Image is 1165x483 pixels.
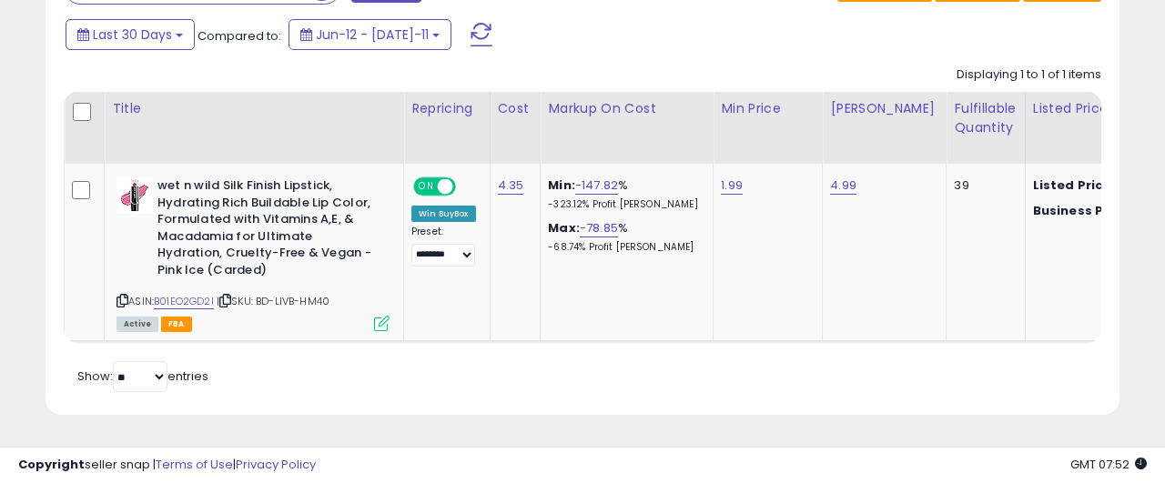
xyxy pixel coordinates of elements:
img: 31Mb0mfjVPL._SL40_.jpg [116,177,153,214]
div: % [548,177,699,211]
div: [PERSON_NAME] [830,99,938,118]
a: 1.99 [721,176,743,195]
a: -78.85 [580,219,618,237]
b: wet n wild Silk Finish Lipstick, Hydrating Rich Buildable Lip Color, Formulated with Vitamins A,E... [157,177,379,283]
a: B01EO2GD2I [154,294,214,309]
a: 4.35 [498,176,524,195]
p: -68.74% Profit [PERSON_NAME] [548,241,699,254]
button: Jun-12 - [DATE]-11 [289,19,451,50]
b: Listed Price: [1033,176,1116,194]
div: Preset: [411,226,476,267]
button: Last 30 Days [66,19,195,50]
span: | SKU: BD-LIVB-HM40 [217,294,329,308]
a: Terms of Use [156,456,233,473]
strong: Copyright [18,456,85,473]
div: Markup on Cost [548,99,705,118]
span: Show: entries [77,367,208,385]
div: Cost [498,99,533,118]
div: Win BuyBox [411,206,476,222]
div: % [548,220,699,254]
span: Jun-12 - [DATE]-11 [316,25,429,44]
b: Max: [548,219,580,236]
div: Repricing [411,99,482,118]
span: Last 30 Days [93,25,172,44]
div: ASIN: [116,177,390,329]
div: Displaying 1 to 1 of 1 items [957,66,1101,84]
span: All listings currently available for purchase on Amazon [116,317,158,332]
span: 2025-08-12 07:52 GMT [1070,456,1147,473]
div: Fulfillable Quantity [954,99,1017,137]
span: ON [415,179,438,195]
div: 39 [954,177,1010,194]
b: Business Price: [1033,202,1133,219]
span: OFF [453,179,482,195]
a: Privacy Policy [236,456,316,473]
div: seller snap | | [18,457,316,474]
span: FBA [161,317,192,332]
a: -147.82 [575,176,618,195]
b: Min: [548,176,575,194]
span: Compared to: [198,27,281,45]
a: 4.99 [830,176,856,195]
th: The percentage added to the cost of goods (COGS) that forms the calculator for Min & Max prices. [541,92,714,164]
div: Title [112,99,396,118]
div: Min Price [721,99,815,118]
p: -323.12% Profit [PERSON_NAME] [548,198,699,211]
